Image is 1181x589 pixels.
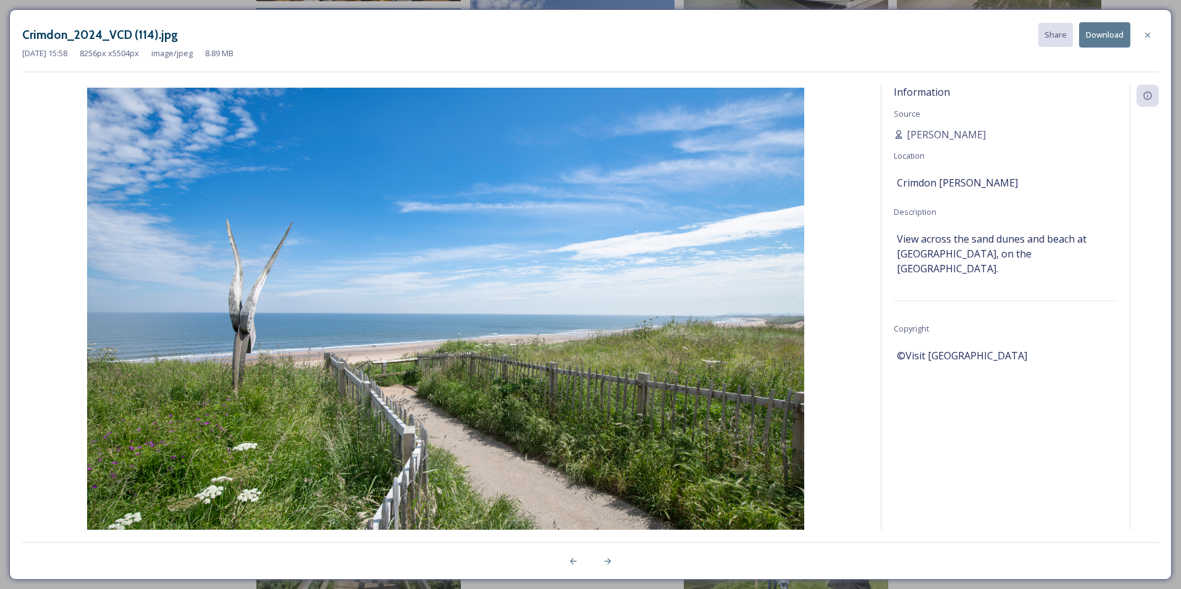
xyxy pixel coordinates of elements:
[897,232,1114,276] span: View across the sand dunes and beach at [GEOGRAPHIC_DATA], on the [GEOGRAPHIC_DATA].
[22,26,178,44] h3: Crimdon_2024_VCD (114).jpg
[894,323,929,334] span: Copyright
[897,175,1018,190] span: Crimdon [PERSON_NAME]
[894,206,936,217] span: Description
[897,348,1027,363] span: ©Visit [GEOGRAPHIC_DATA]
[205,48,233,59] span: 8.89 MB
[80,48,139,59] span: 8256 px x 5504 px
[22,88,868,566] img: Crimdon_2024_VCD%20%28114%29.jpg
[1038,23,1073,47] button: Share
[894,108,920,119] span: Source
[894,150,925,161] span: Location
[894,85,950,99] span: Information
[1079,22,1130,48] button: Download
[907,127,986,142] span: [PERSON_NAME]
[151,48,193,59] span: image/jpeg
[22,48,67,59] span: [DATE] 15:58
